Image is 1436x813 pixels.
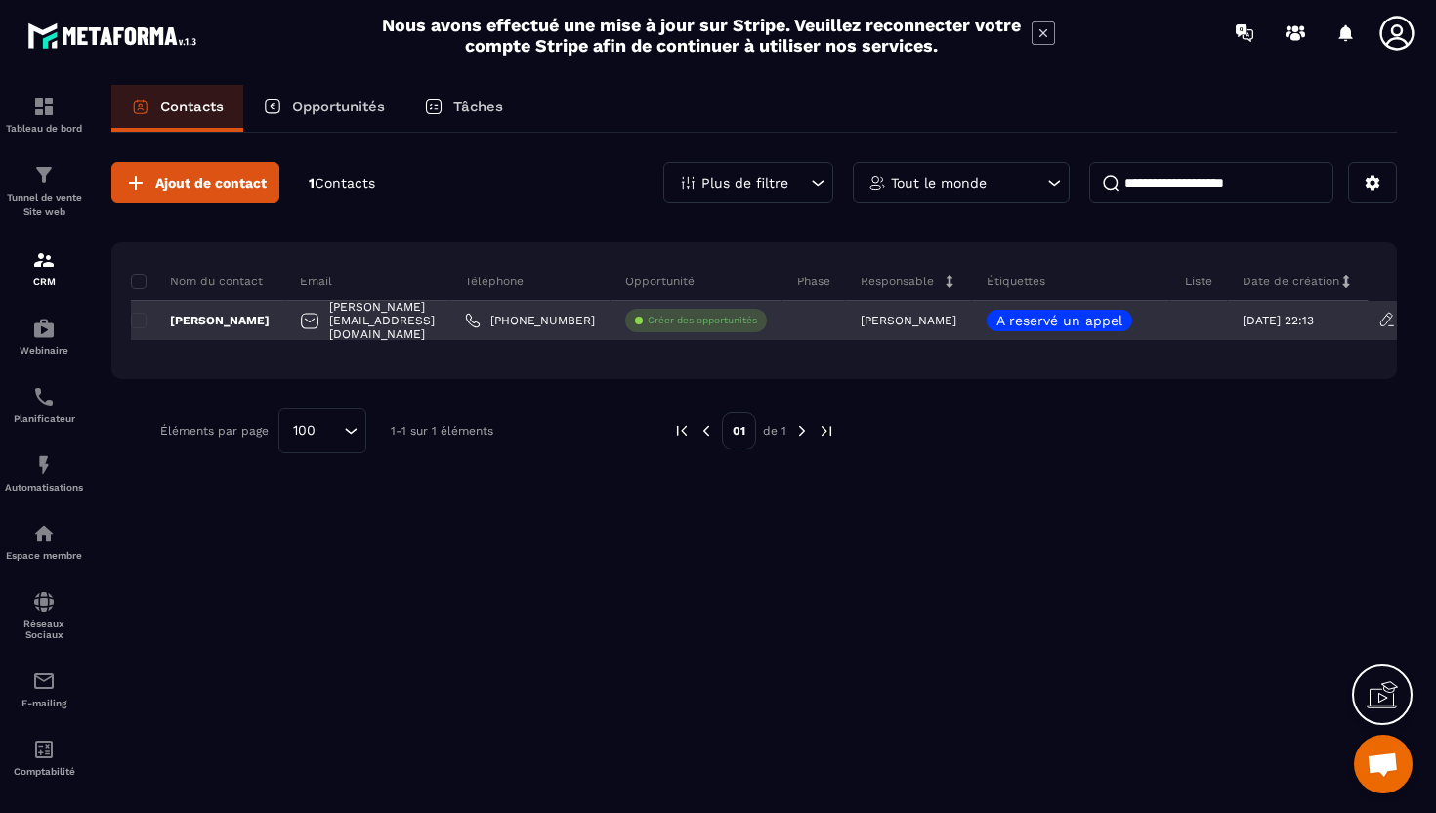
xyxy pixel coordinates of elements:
[5,192,83,219] p: Tunnel de vente Site web
[673,422,691,440] img: prev
[322,420,339,442] input: Search for option
[155,173,267,193] span: Ajout de contact
[292,98,385,115] p: Opportunités
[5,123,83,134] p: Tableau de bord
[160,98,224,115] p: Contacts
[5,234,83,302] a: formationformationCRM
[32,738,56,761] img: accountant
[5,413,83,424] p: Planificateur
[5,439,83,507] a: automationsautomationsAutomatisations
[32,522,56,545] img: automations
[391,424,493,438] p: 1-1 sur 1 éléments
[243,85,404,132] a: Opportunités
[453,98,503,115] p: Tâches
[381,15,1022,56] h2: Nous avons effectué une mise à jour sur Stripe. Veuillez reconnecter votre compte Stripe afin de ...
[648,314,757,327] p: Créer des opportunités
[5,766,83,777] p: Comptabilité
[1354,735,1413,793] div: Ouvrir le chat
[32,317,56,340] img: automations
[32,669,56,693] img: email
[160,424,269,438] p: Éléments par page
[5,370,83,439] a: schedulerschedulerPlanificateur
[5,345,83,356] p: Webinaire
[5,149,83,234] a: formationformationTunnel de vente Site web
[32,163,56,187] img: formation
[27,18,203,54] img: logo
[987,274,1045,289] p: Étiquettes
[722,412,756,449] p: 01
[5,550,83,561] p: Espace membre
[5,80,83,149] a: formationformationTableau de bord
[5,698,83,708] p: E-mailing
[300,274,332,289] p: Email
[286,420,322,442] span: 100
[315,175,375,191] span: Contacts
[763,423,786,439] p: de 1
[404,85,523,132] a: Tâches
[797,274,830,289] p: Phase
[697,422,715,440] img: prev
[1243,314,1314,327] p: [DATE] 22:13
[32,385,56,408] img: scheduler
[131,313,270,328] p: [PERSON_NAME]
[309,174,375,193] p: 1
[278,408,366,453] div: Search for option
[465,274,524,289] p: Téléphone
[111,162,279,203] button: Ajout de contact
[32,248,56,272] img: formation
[465,313,595,328] a: [PHONE_NUMBER]
[891,176,987,190] p: Tout le monde
[5,576,83,655] a: social-networksocial-networkRéseaux Sociaux
[5,619,83,640] p: Réseaux Sociaux
[32,590,56,614] img: social-network
[5,655,83,723] a: emailemailE-mailing
[5,507,83,576] a: automationsautomationsEspace membre
[861,274,934,289] p: Responsable
[5,302,83,370] a: automationsautomationsWebinaire
[5,277,83,287] p: CRM
[793,422,811,440] img: next
[5,723,83,792] a: accountantaccountantComptabilité
[818,422,835,440] img: next
[625,274,695,289] p: Opportunité
[701,176,788,190] p: Plus de filtre
[1185,274,1212,289] p: Liste
[5,482,83,492] p: Automatisations
[32,453,56,477] img: automations
[1243,274,1339,289] p: Date de création
[861,314,956,327] p: [PERSON_NAME]
[32,95,56,118] img: formation
[131,274,263,289] p: Nom du contact
[996,314,1122,327] p: A reservé un appel
[111,85,243,132] a: Contacts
